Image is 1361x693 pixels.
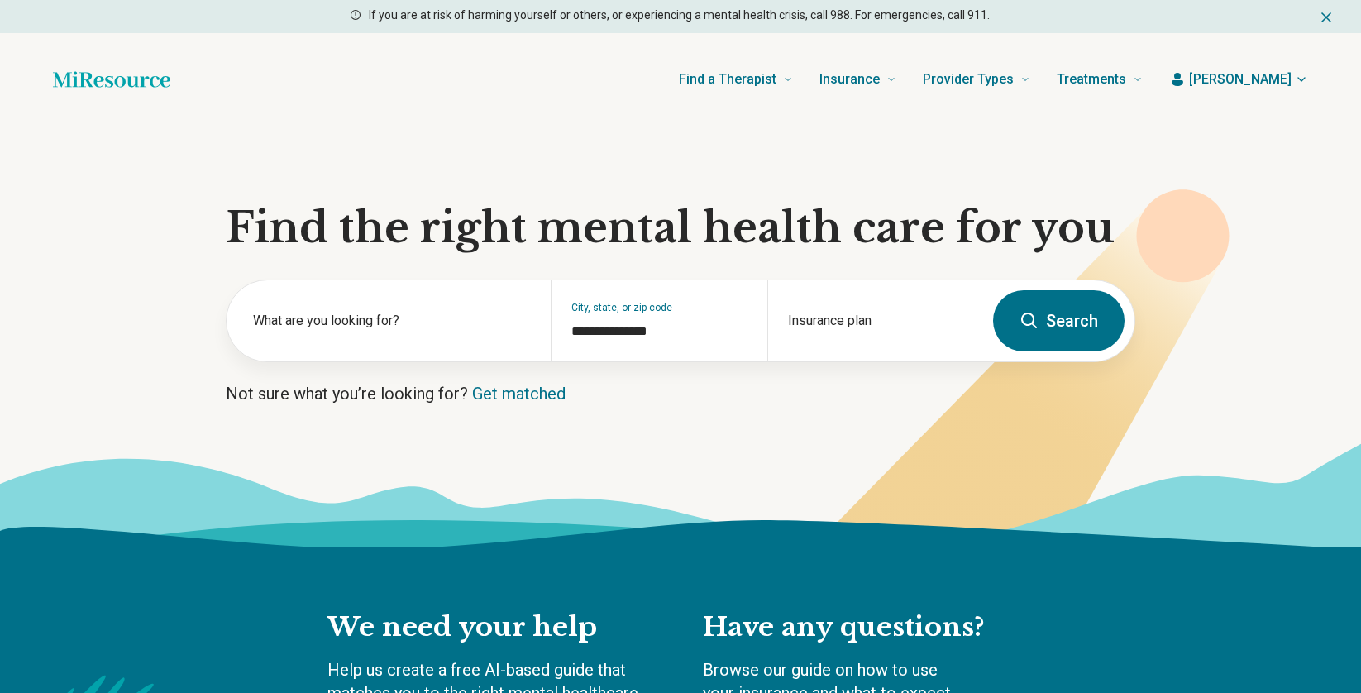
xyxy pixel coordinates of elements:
a: Find a Therapist [679,46,793,112]
span: [PERSON_NAME] [1189,69,1292,89]
label: What are you looking for? [253,311,531,331]
a: Get matched [472,384,566,404]
a: Treatments [1057,46,1143,112]
p: Not sure what you’re looking for? [226,382,1135,405]
button: Search [993,290,1125,351]
h2: Have any questions? [703,610,1034,645]
span: Provider Types [923,68,1014,91]
span: Treatments [1057,68,1126,91]
button: Dismiss [1318,7,1335,26]
a: Provider Types [923,46,1030,112]
h1: Find the right mental health care for you [226,203,1135,253]
a: Home page [53,63,170,96]
h2: We need your help [327,610,670,645]
span: Find a Therapist [679,68,776,91]
button: [PERSON_NAME] [1169,69,1308,89]
span: Insurance [819,68,880,91]
a: Insurance [819,46,896,112]
p: If you are at risk of harming yourself or others, or experiencing a mental health crisis, call 98... [369,7,990,24]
